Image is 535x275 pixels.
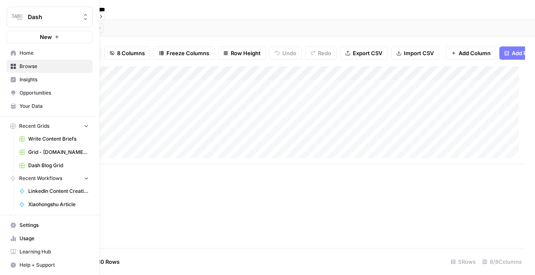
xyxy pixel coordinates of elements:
[7,219,93,232] a: Settings
[20,221,89,229] span: Settings
[86,258,120,266] span: Add 10 Rows
[7,120,93,132] button: Recent Grids
[447,255,479,268] div: 5 Rows
[104,46,150,60] button: 8 Columns
[269,46,302,60] button: Undo
[282,49,296,57] span: Undo
[459,49,491,57] span: Add Column
[28,135,89,143] span: Write Content Briefs
[7,100,93,113] a: Your Data
[231,49,261,57] span: Row Height
[7,258,93,272] button: Help + Support
[404,49,434,57] span: Import CSV
[20,248,89,256] span: Learning Hub
[479,255,525,268] div: 8/8 Columns
[7,60,93,73] a: Browse
[7,7,93,27] button: Workspace: Dash
[7,232,93,245] a: Usage
[10,10,24,24] img: Dash Logo
[19,175,62,182] span: Recent Workflows
[7,46,93,60] a: Home
[28,187,89,195] span: LinkedIn Content Creation
[154,46,215,60] button: Freeze Columns
[7,245,93,258] a: Learning Hub
[117,49,145,57] span: 8 Columns
[353,49,382,57] span: Export CSV
[20,89,89,97] span: Opportunities
[218,46,266,60] button: Row Height
[28,162,89,169] span: Dash Blog Grid
[7,31,93,43] button: New
[7,86,93,100] a: Opportunities
[20,102,89,110] span: Your Data
[20,235,89,242] span: Usage
[19,122,49,130] span: Recent Grids
[20,76,89,83] span: Insights
[391,46,439,60] button: Import CSV
[20,63,89,70] span: Browse
[166,49,209,57] span: Freeze Columns
[15,185,93,198] a: LinkedIn Content Creation
[7,172,93,185] button: Recent Workflows
[15,198,93,211] a: Xiaohongshu Article
[28,13,78,21] span: Dash
[446,46,496,60] button: Add Column
[7,73,93,86] a: Insights
[20,49,89,57] span: Home
[20,261,89,269] span: Help + Support
[15,159,93,172] a: Dash Blog Grid
[305,46,337,60] button: Redo
[28,201,89,208] span: Xiaohongshu Article
[28,148,89,156] span: Grid - [DOMAIN_NAME] Blog
[15,132,93,146] a: Write Content Briefs
[40,33,52,41] span: New
[340,46,388,60] button: Export CSV
[318,49,331,57] span: Redo
[15,146,93,159] a: Grid - [DOMAIN_NAME] Blog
